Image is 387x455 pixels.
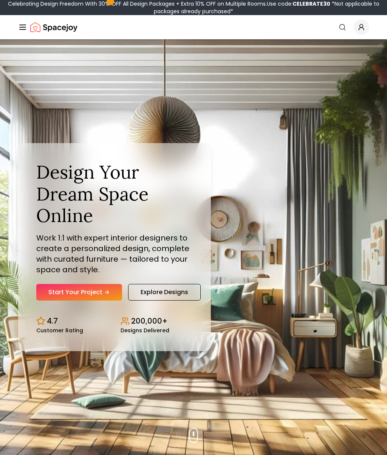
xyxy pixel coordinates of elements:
p: 200,000+ [131,316,167,326]
nav: Global [18,15,369,39]
small: Designs Delivered [121,328,169,333]
a: Spacejoy [30,20,77,35]
p: Work 1:1 with expert interior designers to create a personalized design, complete with curated fu... [36,233,193,275]
p: 4.7 [47,316,58,326]
div: Design stats [36,310,193,333]
a: Start Your Project [36,284,122,301]
h1: Design Your Dream Space Online [36,161,193,227]
a: Explore Designs [128,284,201,301]
img: Spacejoy Logo [30,20,77,35]
small: Customer Rating [36,328,83,333]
